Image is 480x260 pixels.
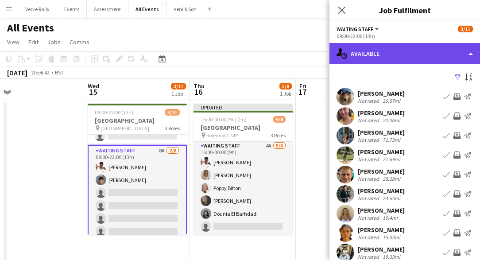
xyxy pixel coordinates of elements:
[358,117,381,124] div: Not rated
[66,36,93,48] a: Comms
[165,125,180,132] span: 3 Roles
[358,226,405,234] div: [PERSON_NAME]
[381,234,402,241] div: 15.55mi
[7,38,19,46] span: View
[128,0,166,18] button: All Events
[381,253,402,260] div: 19.39mi
[28,38,39,46] span: Edit
[206,132,238,139] span: Rolex vol 2. VIP
[201,116,247,123] span: 15:00-00:00 (9h) (Fri)
[358,195,381,202] div: Not rated
[381,117,402,124] div: 22.06mi
[358,97,381,104] div: Not rated
[88,116,187,124] h3: [GEOGRAPHIC_DATA]
[337,26,373,32] span: Waiting Staff
[381,175,402,182] div: 28.28mi
[88,104,187,235] app-job-card: 09:00-22:00 (13h)3/11[GEOGRAPHIC_DATA] [GEOGRAPHIC_DATA]3 Roles Reserve0/109:00-22:00 (13h) Waiti...
[358,245,405,253] div: [PERSON_NAME]
[358,136,381,143] div: Not rated
[358,89,405,97] div: [PERSON_NAME]
[70,38,89,46] span: Comms
[337,26,380,32] button: Waiting Staff
[87,0,128,18] button: Assessment
[194,104,293,235] app-job-card: Updated15:00-00:00 (9h) (Fri)5/8[GEOGRAPHIC_DATA] Rolex vol 2. VIP3 Roles Reserve0/115:00-00:00 (...
[7,68,27,77] div: [DATE]
[171,83,186,89] span: 3/11
[194,141,293,235] app-card-role: Waiting Staff4A5/615:00-00:00 (9h)[PERSON_NAME][PERSON_NAME]Poppy Bilton[PERSON_NAME]Dounia El Ba...
[358,109,405,117] div: [PERSON_NAME]
[25,36,42,48] a: Edit
[165,109,180,116] span: 3/11
[329,43,480,64] div: Available
[4,36,23,48] a: View
[358,214,381,221] div: Not rated
[358,253,381,260] div: Not rated
[192,87,205,97] span: 16
[280,90,291,97] div: 1 Job
[299,82,306,90] span: Fri
[194,104,293,111] div: Updated
[86,87,99,97] span: 15
[57,0,87,18] button: Events
[18,0,57,18] button: Verve Rally
[381,136,402,143] div: 71.73mi
[88,82,99,90] span: Wed
[95,109,133,116] span: 09:00-22:00 (13h)
[358,187,405,195] div: [PERSON_NAME]
[194,124,293,132] h3: [GEOGRAPHIC_DATA]
[381,195,402,202] div: 24.65mi
[194,82,205,90] span: Thu
[381,214,399,221] div: 19.4mi
[358,234,381,241] div: Not rated
[337,33,473,39] div: 09:00-22:00 (13h)
[358,167,405,175] div: [PERSON_NAME]
[47,38,61,46] span: Jobs
[381,156,402,163] div: 21.69mi
[29,69,51,76] span: Week 42
[381,97,402,104] div: 20.57mi
[271,132,286,139] span: 3 Roles
[171,90,186,97] div: 1 Job
[358,175,381,182] div: Not rated
[358,128,405,136] div: [PERSON_NAME]
[298,87,306,97] span: 17
[7,21,54,35] h1: All Events
[55,69,64,76] div: BST
[329,4,480,16] h3: Job Fulfilment
[101,125,149,132] span: [GEOGRAPHIC_DATA]
[273,116,286,123] span: 5/8
[44,36,64,48] a: Jobs
[166,0,204,18] button: Veni & Son
[358,156,381,163] div: Not rated
[279,83,292,89] span: 5/8
[358,148,405,156] div: [PERSON_NAME]
[358,206,405,214] div: [PERSON_NAME]
[458,26,473,32] span: 3/11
